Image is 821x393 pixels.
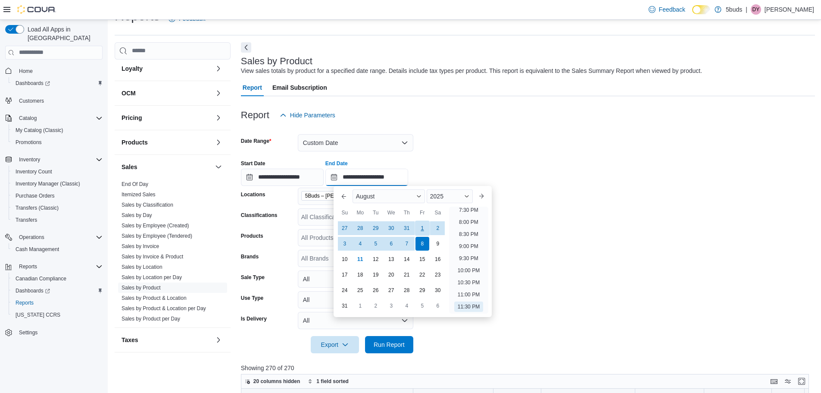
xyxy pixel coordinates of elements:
p: Showing 270 of 270 [241,364,815,372]
button: Custom Date [298,134,413,151]
button: Previous Month [337,189,351,203]
label: Classifications [241,212,278,219]
button: Transfers (Classic) [9,202,106,214]
li: 7:30 PM [456,205,482,215]
a: Sales by Invoice & Product [122,254,183,260]
a: Sales by Product & Location [122,295,187,301]
button: Transfers [9,214,106,226]
span: Run Report [374,340,405,349]
div: day-4 [400,299,414,313]
span: Transfers (Classic) [12,203,103,213]
span: Home [19,68,33,75]
a: Sales by Product per Day [122,316,180,322]
span: Feedback [659,5,685,14]
div: day-27 [384,283,398,297]
span: Sales by Employee (Tendered) [122,233,192,239]
a: Dashboards [12,286,53,296]
button: Operations [16,232,48,242]
span: Dashboards [16,80,50,87]
span: Email Subscription [272,79,327,96]
button: Sales [122,163,212,171]
div: day-19 [369,268,383,282]
div: day-30 [384,221,398,235]
span: Sales by Day [122,212,152,219]
a: End Of Day [122,181,148,187]
div: day-15 [415,252,429,266]
a: Reports [12,298,37,308]
a: Canadian Compliance [12,274,70,284]
button: Inventory [2,154,106,166]
a: Dashboards [9,285,106,297]
div: Fr [415,206,429,220]
h3: Sales by Product [241,56,312,66]
div: Danielle Young [751,4,761,15]
span: Inventory [19,156,40,163]
div: day-1 [415,220,430,236]
button: Next [241,42,251,53]
span: Load All Apps in [GEOGRAPHIC_DATA] [24,25,103,42]
span: Home [16,66,103,76]
button: Loyalty [122,64,212,73]
a: Transfers [12,215,41,225]
li: 11:30 PM [454,302,483,312]
div: day-24 [338,283,352,297]
div: day-1 [353,299,367,313]
div: Tu [369,206,383,220]
div: day-3 [338,237,352,251]
span: 2025 [430,193,443,200]
div: day-10 [338,252,352,266]
button: Taxes [213,335,224,345]
label: Use Type [241,295,263,302]
span: Settings [16,327,103,338]
span: 20 columns hidden [253,378,300,385]
a: Sales by Employee (Created) [122,223,189,229]
span: Inventory Manager (Classic) [16,180,80,187]
div: Mo [353,206,367,220]
span: Itemized Sales [122,191,156,198]
a: Sales by Product & Location per Day [122,305,206,311]
span: Sales by Employee (Created) [122,222,189,229]
div: day-6 [431,299,445,313]
span: Sales by Product & Location [122,295,187,302]
span: Reports [12,298,103,308]
button: 20 columns hidden [241,376,304,387]
button: OCM [122,89,212,97]
button: OCM [213,88,224,98]
div: day-5 [369,237,383,251]
button: Taxes [122,336,212,344]
span: Sales by Location per Day [122,274,182,281]
a: Customers [16,96,47,106]
img: Cova [17,5,56,14]
h3: Sales [122,163,137,171]
div: day-4 [353,237,367,251]
nav: Complex example [5,61,103,362]
a: Sales by Employee (Tendered) [122,233,192,239]
button: My Catalog (Classic) [9,124,106,136]
li: 8:30 PM [456,229,482,239]
button: Products [122,138,212,147]
a: Dashboards [9,77,106,89]
li: 11:00 PM [454,289,483,300]
button: Settings [2,326,106,339]
span: 5Buds – [PERSON_NAME] [305,192,368,200]
div: day-6 [384,237,398,251]
div: day-18 [353,268,367,282]
span: Purchase Orders [12,191,103,201]
a: Promotions [12,137,45,148]
a: Home [16,66,36,76]
div: We [384,206,398,220]
div: day-9 [431,237,445,251]
div: Sa [431,206,445,220]
div: day-17 [338,268,352,282]
span: Catalog [19,115,37,122]
span: [US_STATE] CCRS [16,311,60,318]
div: day-31 [338,299,352,313]
div: day-20 [384,268,398,282]
button: Hide Parameters [276,107,339,124]
a: Sales by Location per Day [122,274,182,280]
span: Washington CCRS [12,310,103,320]
button: Catalog [2,112,106,124]
span: Canadian Compliance [12,274,103,284]
div: day-16 [431,252,445,266]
